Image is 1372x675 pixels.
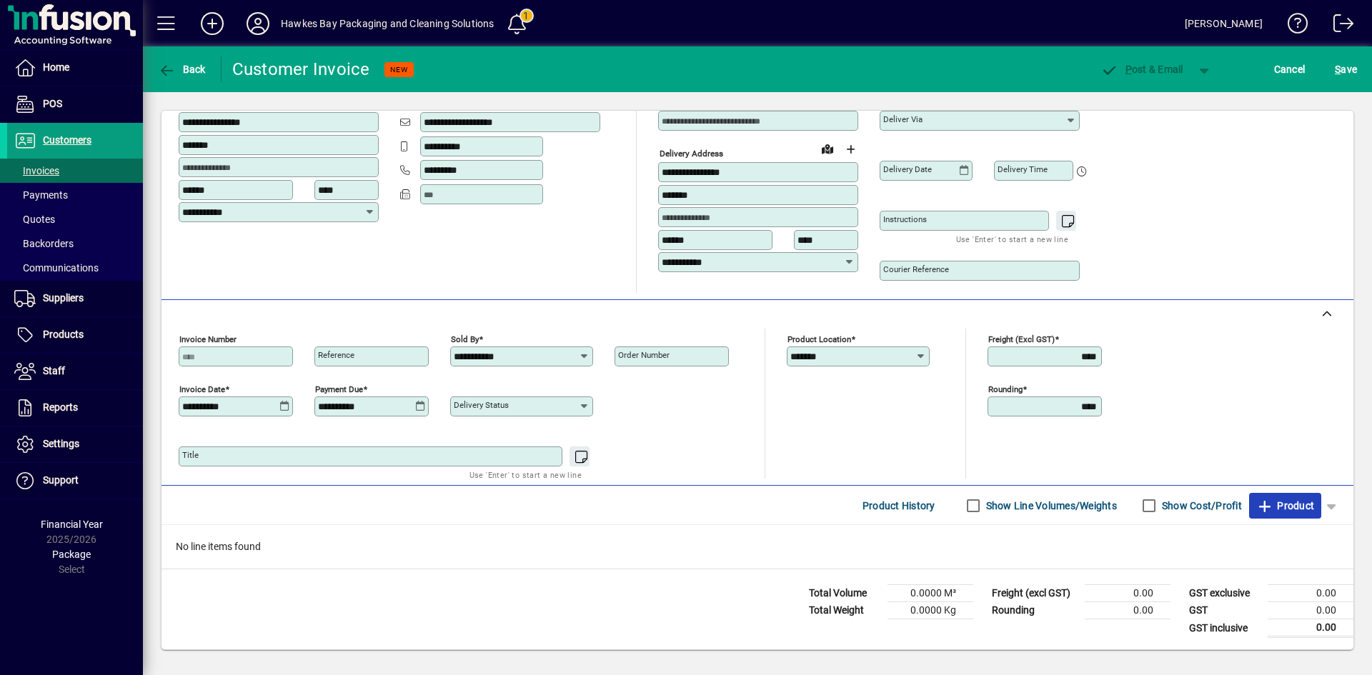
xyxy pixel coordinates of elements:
label: Show Line Volumes/Weights [983,499,1117,513]
a: Staff [7,354,143,389]
span: S [1335,64,1341,75]
a: POS [7,86,143,122]
mat-hint: Use 'Enter' to start a new line [469,466,582,483]
a: Reports [7,390,143,426]
td: 0.00 [1268,585,1353,602]
span: Backorders [14,238,74,249]
a: Suppliers [7,281,143,316]
mat-label: Invoice date [179,384,225,394]
a: Products [7,317,143,353]
a: Invoices [7,159,143,183]
td: 0.0000 M³ [888,585,973,602]
div: No line items found [161,525,1353,569]
button: Post & Email [1093,56,1190,82]
span: Cancel [1274,58,1306,81]
td: Total Volume [802,585,888,602]
mat-label: Product location [787,334,851,344]
a: Knowledge Base [1277,3,1308,49]
mat-label: Rounding [988,384,1023,394]
span: POS [43,98,62,109]
a: View on map [816,137,839,160]
mat-label: Payment due [315,384,363,394]
span: Products [43,329,84,340]
td: Rounding [985,602,1085,619]
button: Product History [857,493,941,519]
td: 0.0000 Kg [888,602,973,619]
a: Quotes [7,207,143,231]
span: Staff [43,365,65,376]
mat-label: Order number [618,350,670,360]
span: NEW [390,65,408,74]
mat-label: Deliver via [883,114,923,124]
td: GST [1182,602,1268,619]
button: Profile [235,11,281,36]
mat-label: Freight (excl GST) [988,334,1055,344]
td: 0.00 [1268,619,1353,637]
mat-label: Reference [318,350,354,360]
button: Choose address [839,138,862,161]
span: Product History [863,494,935,517]
mat-label: Delivery status [454,400,509,410]
td: Total Weight [802,602,888,619]
a: Payments [7,183,143,207]
a: Support [7,463,143,499]
span: Package [52,549,91,560]
div: Customer Invoice [232,58,370,81]
button: Back [154,56,209,82]
span: Financial Year [41,519,103,530]
span: ave [1335,58,1357,81]
mat-label: Delivery time [998,164,1048,174]
span: Product [1256,494,1314,517]
div: Hawkes Bay Packaging and Cleaning Solutions [281,12,494,35]
span: Home [43,61,69,73]
app-page-header-button: Back [143,56,222,82]
mat-hint: Use 'Enter' to start a new line [956,231,1068,247]
span: Settings [43,438,79,449]
span: P [1125,64,1132,75]
span: Quotes [14,214,55,225]
a: Backorders [7,231,143,256]
span: Customers [43,134,91,146]
td: 0.00 [1085,602,1170,619]
span: ost & Email [1100,64,1183,75]
mat-label: Invoice number [179,334,237,344]
button: Copy to Delivery address [359,88,382,111]
span: Communications [14,262,99,274]
a: Communications [7,256,143,280]
span: Invoices [14,165,59,176]
span: Back [158,64,206,75]
button: Save [1331,56,1361,82]
span: Support [43,474,79,486]
mat-label: Instructions [883,214,927,224]
button: Product [1249,493,1321,519]
div: [PERSON_NAME] [1185,12,1263,35]
button: Add [189,11,235,36]
mat-label: Courier Reference [883,264,949,274]
span: Suppliers [43,292,84,304]
mat-label: Delivery date [883,164,932,174]
span: Payments [14,189,68,201]
button: Cancel [1271,56,1309,82]
a: Home [7,50,143,86]
mat-label: Title [182,450,199,460]
label: Show Cost/Profit [1159,499,1242,513]
a: Settings [7,426,143,462]
td: 0.00 [1268,602,1353,619]
td: GST inclusive [1182,619,1268,637]
a: Logout [1323,3,1354,49]
td: Freight (excl GST) [985,585,1085,602]
mat-label: Sold by [451,334,479,344]
span: Reports [43,401,78,413]
td: GST exclusive [1182,585,1268,602]
td: 0.00 [1085,585,1170,602]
